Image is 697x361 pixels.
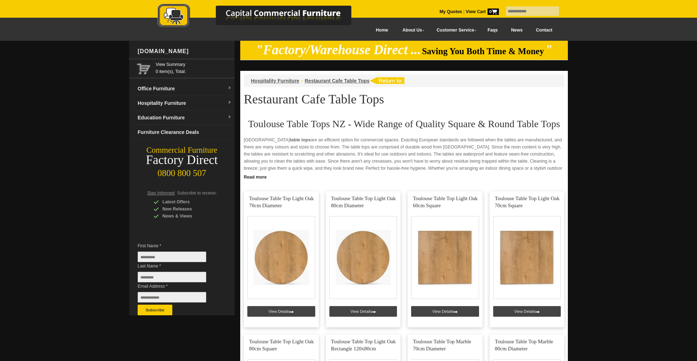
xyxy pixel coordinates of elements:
[395,22,429,38] a: About Us
[481,22,505,38] a: Faqs
[138,272,206,282] input: Last Name *
[135,96,235,111] a: Hospitality Furnituredropdown
[156,61,232,74] span: 0 item(s), Total:
[138,283,217,290] span: Email Address *
[505,22,529,38] a: News
[154,205,221,213] div: New Releases
[135,41,235,62] div: [DOMAIN_NAME]
[301,77,303,84] li: ›
[177,191,217,196] span: Subscribe to receive:
[251,78,299,84] a: Hospitality Furniture
[244,136,564,179] p: [GEOGRAPHIC_DATA] are an efficient option for commercial spaces. Exacting European standards are ...
[240,172,568,181] a: Click to read more
[156,61,232,68] a: View Summary
[138,263,217,270] span: Last Name *
[135,111,235,125] a: Education Furnituredropdown
[244,92,564,106] h1: Restaurant Cafe Table Tops
[256,43,421,57] em: "Factory/Warehouse Direct ...
[466,9,499,14] strong: View Cart
[135,125,235,140] a: Furniture Clearance Deals
[154,198,221,205] div: Latest Offers
[138,292,206,303] input: Email Address *
[129,155,235,165] div: Factory Direct
[138,4,386,32] a: Capital Commercial Furniture Logo
[429,22,481,38] a: Customer Service
[290,137,311,142] strong: table tops
[422,46,544,56] span: Saving You Both Time & Money
[154,213,221,220] div: News & Views
[129,145,235,155] div: Commercial Furniture
[135,81,235,96] a: Office Furnituredropdown
[227,115,232,119] img: dropdown
[138,305,172,315] button: Subscribe
[138,4,386,29] img: Capital Commercial Furniture Logo
[439,9,462,14] a: My Quotes
[244,119,564,129] h2: Toulouse Table Tops NZ - Wide Range of Quality Square & Round Table Tops
[138,242,217,249] span: First Name *
[305,78,369,84] a: Restaurant Cafe Table Tops
[147,191,175,196] span: Stay Informed
[138,252,206,262] input: First Name *
[545,43,553,57] em: "
[465,9,499,14] a: View Cart0
[227,101,232,105] img: dropdown
[129,165,235,178] div: 0800 800 507
[369,77,404,84] img: return to
[529,22,559,38] a: Contact
[488,9,499,15] span: 0
[227,86,232,90] img: dropdown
